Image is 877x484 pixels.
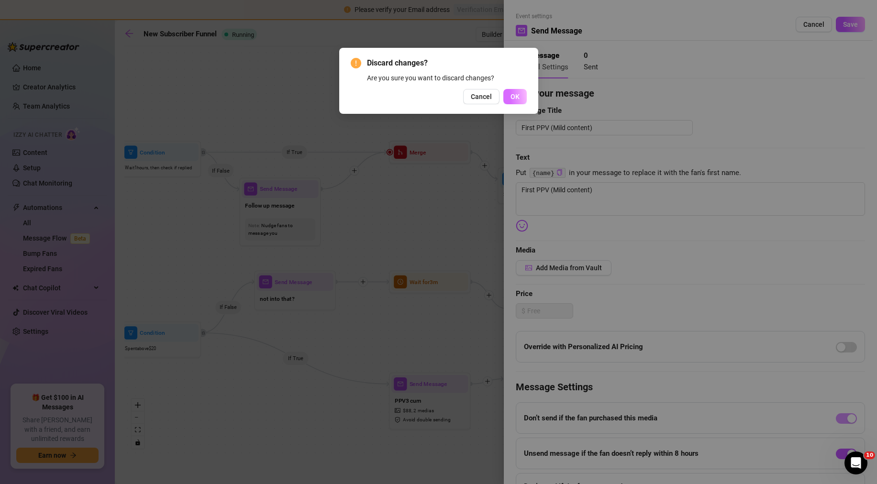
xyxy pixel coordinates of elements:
[864,451,875,459] span: 10
[471,93,492,100] span: Cancel
[367,57,527,69] span: Discard changes?
[844,451,867,474] iframe: Intercom live chat
[511,93,520,100] span: OK
[367,73,527,83] div: Are you sure you want to discard changes?
[351,58,361,68] span: exclamation-circle
[463,89,500,104] button: Cancel
[503,89,527,104] button: OK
